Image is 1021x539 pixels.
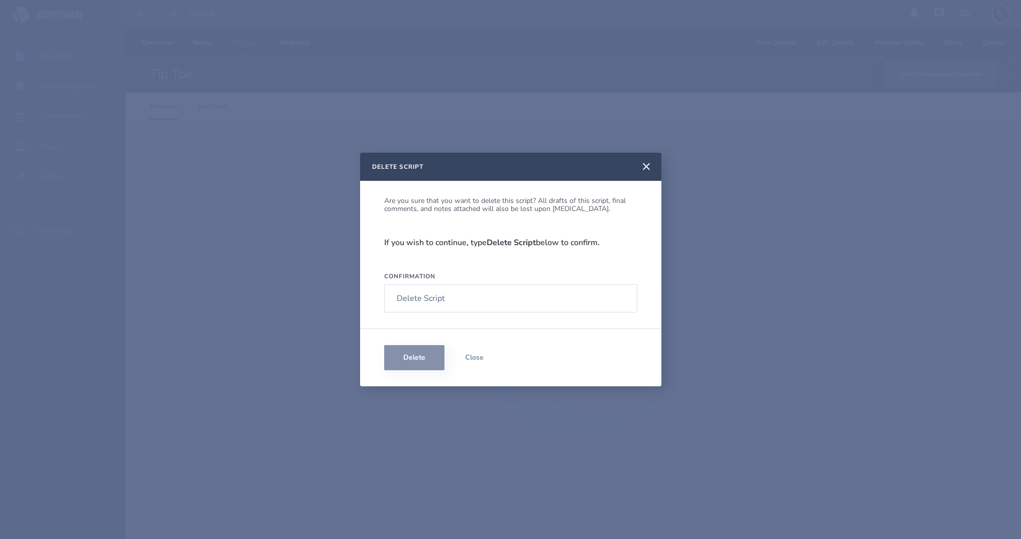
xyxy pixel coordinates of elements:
label: Confirmation [384,272,637,280]
button: Delete [384,345,444,370]
strong: Delete Script [487,237,536,248]
button: Close [444,345,505,370]
h2: Delete Script [372,163,423,171]
p: If you wish to continue, type below to confirm. [384,237,637,248]
p: Are you sure that you want to delete this script? All drafts of this script, final comments, and ... [384,197,637,213]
